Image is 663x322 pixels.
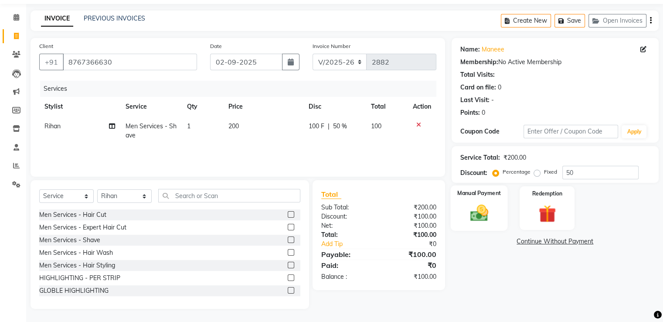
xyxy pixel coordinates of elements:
[84,14,145,22] a: PREVIOUS INVOICES
[39,236,100,245] div: Men Services - Shave
[39,223,126,232] div: Men Services - Expert Hair Cut
[457,189,501,197] label: Manual Payment
[460,58,498,67] div: Membership:
[366,97,408,116] th: Total
[303,97,366,116] th: Disc
[309,122,324,131] span: 100 F
[501,14,551,27] button: Create New
[39,261,115,270] div: Men Services - Hair Styling
[120,97,182,116] th: Service
[389,240,442,249] div: ₹0
[187,122,190,130] span: 1
[503,168,530,176] label: Percentage
[41,11,73,27] a: INVOICE
[379,260,443,271] div: ₹0
[315,240,389,249] a: Add Tip
[333,122,347,131] span: 50 %
[40,81,443,97] div: Services
[460,83,496,92] div: Card on file:
[315,230,379,240] div: Total:
[460,70,495,79] div: Total Visits:
[315,212,379,221] div: Discount:
[379,221,443,230] div: ₹100.00
[544,168,557,176] label: Fixed
[460,153,500,162] div: Service Total:
[228,122,239,130] span: 200
[460,58,650,67] div: No Active Membership
[315,260,379,271] div: Paid:
[63,54,197,70] input: Search by Name/Mobile/Email/Code
[379,249,443,260] div: ₹100.00
[371,122,381,130] span: 100
[460,45,480,54] div: Name:
[460,108,480,117] div: Points:
[315,221,379,230] div: Net:
[532,190,562,198] label: Redemption
[39,248,113,257] div: Men Services - Hair Wash
[39,210,106,219] div: Men Services - Hair Cut
[498,83,501,92] div: 0
[379,212,443,221] div: ₹100.00
[379,230,443,240] div: ₹100.00
[223,97,304,116] th: Price
[464,203,493,224] img: _cash.svg
[379,272,443,281] div: ₹100.00
[158,189,300,202] input: Search or Scan
[453,237,657,246] a: Continue Without Payment
[482,108,485,117] div: 0
[622,125,646,138] button: Apply
[315,249,379,260] div: Payable:
[554,14,585,27] button: Save
[491,96,494,105] div: -
[460,96,490,105] div: Last Visit:
[315,203,379,212] div: Sub Total:
[182,97,223,116] th: Qty
[588,14,646,27] button: Open Invoices
[210,42,222,50] label: Date
[39,274,120,283] div: HIGHLIGHTING - PER STRIP
[408,97,436,116] th: Action
[460,168,487,178] div: Discount:
[460,127,524,136] div: Coupon Code
[39,42,53,50] label: Client
[482,45,504,54] a: Maneee
[321,190,341,199] span: Total
[315,272,379,281] div: Balance :
[313,42,350,50] label: Invoice Number
[44,122,61,130] span: Rihan
[379,203,443,212] div: ₹200.00
[39,97,120,116] th: Stylist
[503,153,526,162] div: ₹200.00
[39,54,64,70] button: +91
[126,122,177,139] span: Men Services - Shave
[524,125,619,138] input: Enter Offer / Coupon Code
[328,122,330,131] span: |
[533,203,561,225] img: _gift.svg
[39,286,109,295] div: GLOBLE HIGHLIGHTING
